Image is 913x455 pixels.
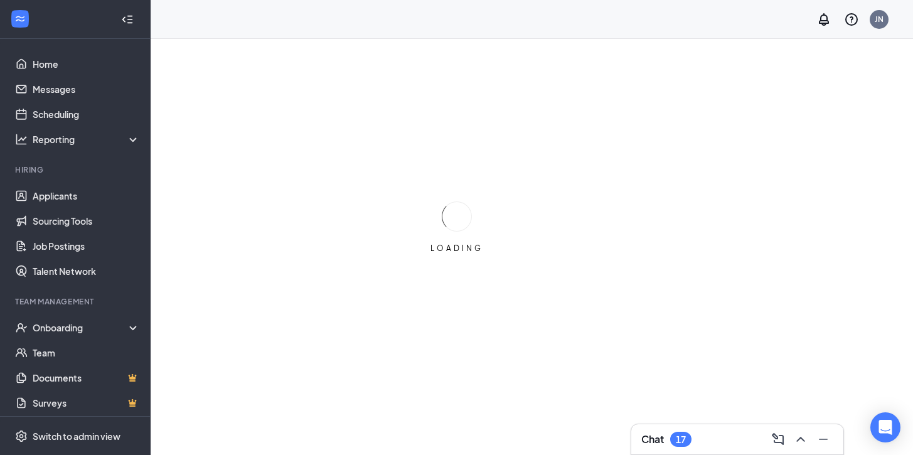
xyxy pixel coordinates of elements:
svg: QuestionInfo [844,12,859,27]
svg: WorkstreamLogo [14,13,26,25]
a: Home [33,51,140,77]
a: SurveysCrown [33,390,140,415]
div: JN [875,14,884,24]
div: Team Management [15,296,137,307]
a: Talent Network [33,259,140,284]
a: DocumentsCrown [33,365,140,390]
svg: Settings [15,430,28,442]
svg: ComposeMessage [771,432,786,447]
svg: Collapse [121,13,134,26]
svg: Analysis [15,133,28,146]
svg: UserCheck [15,321,28,334]
button: Minimize [813,429,833,449]
button: ComposeMessage [768,429,788,449]
a: Applicants [33,183,140,208]
button: ChevronUp [791,429,811,449]
a: Team [33,340,140,365]
a: Messages [33,77,140,102]
a: Job Postings [33,233,140,259]
div: Open Intercom Messenger [870,412,900,442]
div: Reporting [33,133,141,146]
svg: Minimize [816,432,831,447]
div: Hiring [15,164,137,175]
h3: Chat [641,432,664,446]
div: 17 [676,434,686,445]
div: LOADING [425,243,488,254]
a: Scheduling [33,102,140,127]
svg: ChevronUp [793,432,808,447]
svg: Notifications [816,12,831,27]
div: Switch to admin view [33,430,120,442]
a: Sourcing Tools [33,208,140,233]
div: Onboarding [33,321,129,334]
